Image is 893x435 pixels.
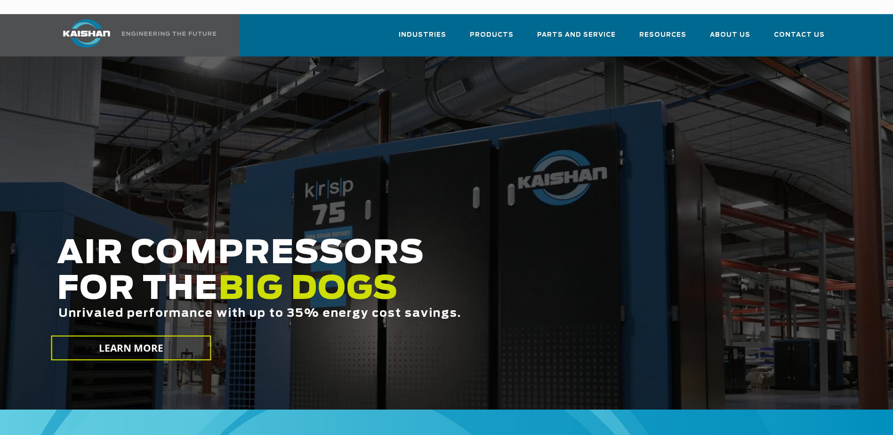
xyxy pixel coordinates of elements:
img: Engineering the future [122,32,216,36]
img: kaishan logo [51,19,122,48]
a: Products [470,23,514,55]
a: Kaishan USA [51,14,218,56]
span: Parts and Service [537,30,616,40]
span: LEARN MORE [98,341,163,355]
a: LEARN MORE [51,336,211,361]
a: Resources [639,23,686,55]
span: BIG DOGS [218,274,398,306]
span: Resources [639,30,686,40]
span: Industries [399,30,446,40]
h2: AIR COMPRESSORS FOR THE [57,236,705,349]
span: Unrivaled performance with up to 35% energy cost savings. [58,308,461,319]
a: About Us [710,23,750,55]
a: Parts and Service [537,23,616,55]
a: Contact Us [774,23,825,55]
span: About Us [710,30,750,40]
a: Industries [399,23,446,55]
span: Contact Us [774,30,825,40]
span: Products [470,30,514,40]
